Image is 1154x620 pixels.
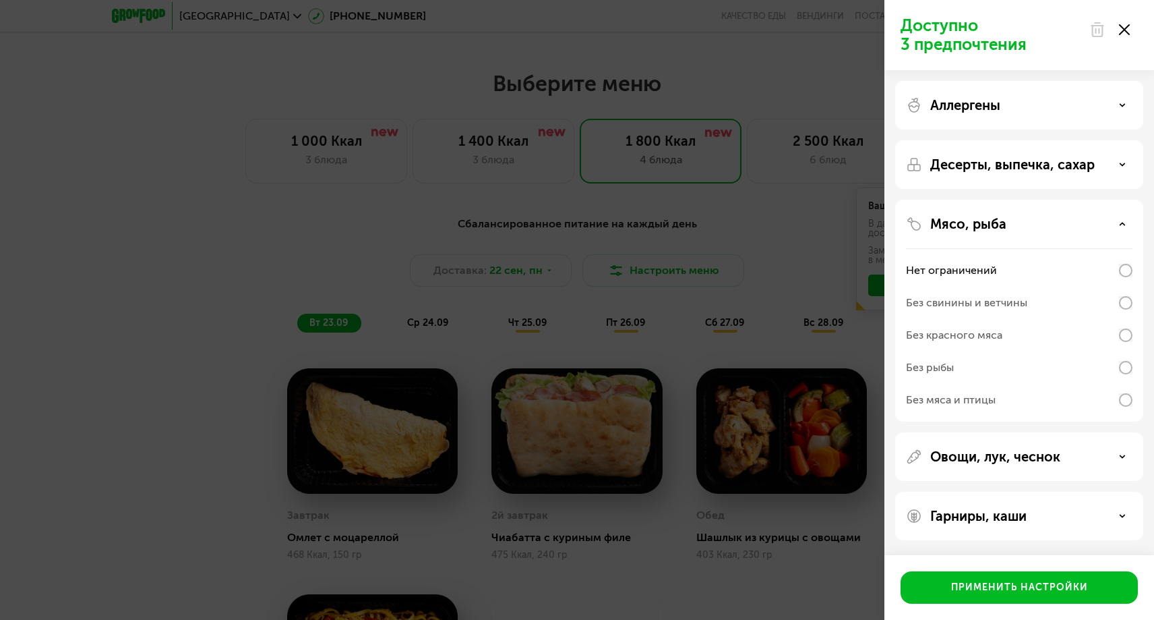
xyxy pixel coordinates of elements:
[906,295,1027,311] div: Без свинины и ветчины
[930,157,1095,173] p: Десерты, выпечка, сахар
[901,571,1138,604] button: Применить настройки
[906,360,954,376] div: Без рыбы
[901,16,1081,54] p: Доступно 3 предпочтения
[906,327,1002,343] div: Без красного мяса
[906,392,996,408] div: Без мяса и птицы
[930,508,1027,524] p: Гарниры, каши
[906,262,997,279] div: Нет ограничений
[930,97,1000,113] p: Аллергены
[930,216,1006,232] p: Мясо, рыба
[951,581,1088,594] div: Применить настройки
[930,449,1060,465] p: Овощи, лук, чеснок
